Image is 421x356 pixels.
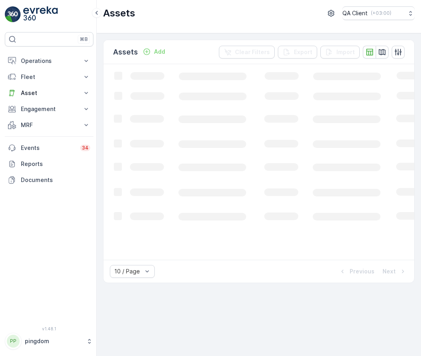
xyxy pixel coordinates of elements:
[5,6,21,22] img: logo
[21,57,77,65] p: Operations
[350,267,374,275] p: Previous
[5,333,93,350] button: PPpingdom
[5,326,93,331] span: v 1.48.1
[383,267,396,275] p: Next
[21,176,90,184] p: Documents
[82,145,89,151] p: 34
[342,6,415,20] button: QA Client(+03:00)
[25,337,82,345] p: pingdom
[382,267,408,276] button: Next
[342,9,368,17] p: QA Client
[5,101,93,117] button: Engagement
[278,46,317,59] button: Export
[113,47,138,58] p: Assets
[371,10,391,16] p: ( +03:00 )
[320,46,360,59] button: Import
[140,47,168,57] button: Add
[219,46,275,59] button: Clear Filters
[80,36,88,42] p: ⌘B
[5,117,93,133] button: MRF
[294,48,312,56] p: Export
[21,144,75,152] p: Events
[5,85,93,101] button: Asset
[5,172,93,188] a: Documents
[5,156,93,172] a: Reports
[336,48,355,56] p: Import
[235,48,270,56] p: Clear Filters
[103,7,135,20] p: Assets
[5,53,93,69] button: Operations
[5,140,93,156] a: Events34
[21,89,77,97] p: Asset
[21,121,77,129] p: MRF
[154,48,165,56] p: Add
[21,105,77,113] p: Engagement
[338,267,375,276] button: Previous
[21,73,77,81] p: Fleet
[5,69,93,85] button: Fleet
[23,6,58,22] img: logo_light-DOdMpM7g.png
[21,160,90,168] p: Reports
[7,335,20,348] div: PP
